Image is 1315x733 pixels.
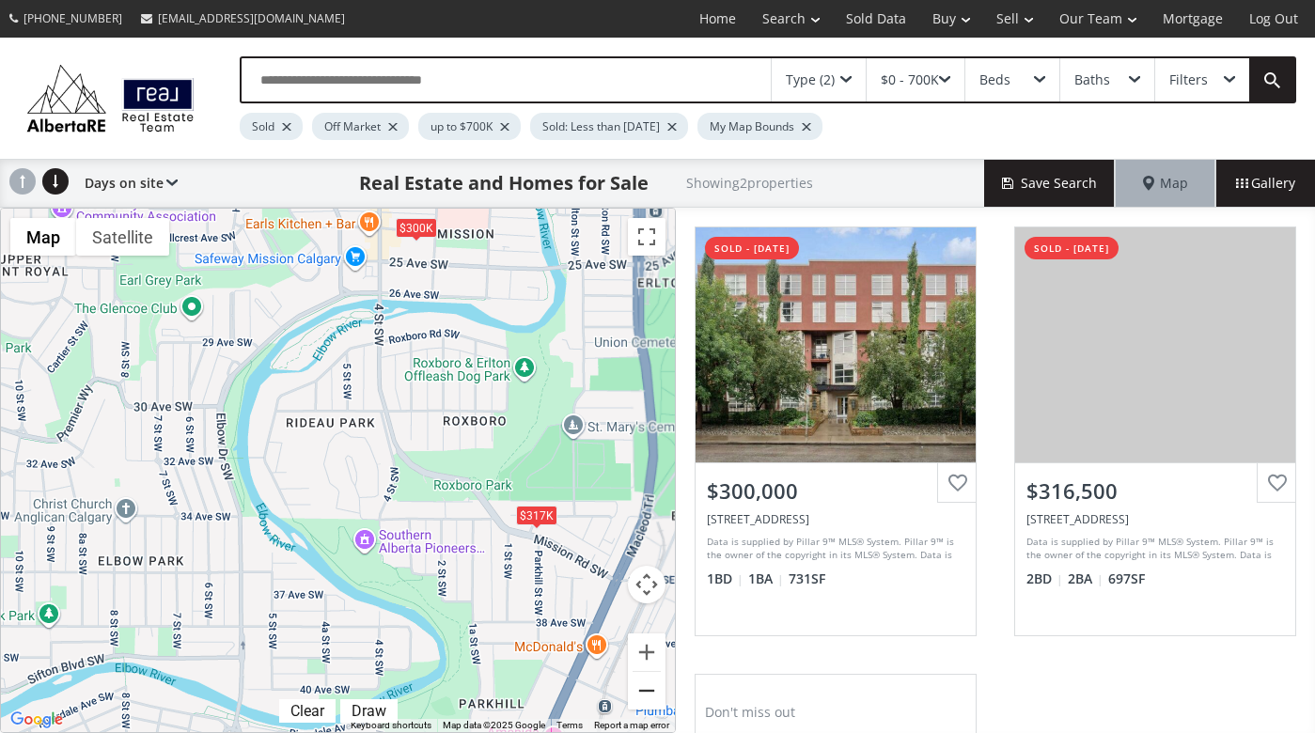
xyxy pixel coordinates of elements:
[995,208,1315,655] a: sold - [DATE]$316,500[STREET_ADDRESS]Data is supplied by Pillar 9™ MLS® System. Pillar 9™ is the ...
[340,702,398,720] div: Click to draw.
[1236,174,1295,193] span: Gallery
[395,217,436,237] div: $300K
[312,113,409,140] div: Off Market
[347,702,391,720] div: Draw
[881,73,939,86] div: $0 - 700K
[10,218,76,256] button: Show street map
[707,476,964,506] div: $300,000
[707,511,964,527] div: 315 24 Avenue SW #314, Calgary, AB T2S 3E7
[6,708,68,732] a: Open this area in Google Maps (opens a new window)
[1026,511,1284,527] div: 93 34 Avenue SW #309, Calgary, AB T2S 3H4
[979,73,1010,86] div: Beds
[1143,174,1188,193] span: Map
[530,113,688,140] div: Sold: Less than [DATE]
[6,708,68,732] img: Google
[628,633,665,671] button: Zoom in
[705,703,795,721] span: Don't miss out
[1026,476,1284,506] div: $316,500
[1108,569,1145,588] span: 697 SF
[75,160,178,207] div: Days on site
[789,569,825,588] span: 731 SF
[628,566,665,603] button: Map camera controls
[1116,160,1215,207] div: Map
[1026,569,1063,588] span: 2 BD
[1074,73,1110,86] div: Baths
[697,113,822,140] div: My Map Bounds
[1215,160,1315,207] div: Gallery
[132,1,354,36] a: [EMAIL_ADDRESS][DOMAIN_NAME]
[158,10,345,26] span: [EMAIL_ADDRESS][DOMAIN_NAME]
[515,506,556,525] div: $317K
[76,218,169,256] button: Show satellite imagery
[628,672,665,710] button: Zoom out
[556,720,583,730] a: Terms
[1169,73,1208,86] div: Filters
[19,60,202,136] img: Logo
[418,113,521,140] div: up to $700K
[748,569,784,588] span: 1 BA
[628,218,665,256] button: Toggle fullscreen view
[786,73,835,86] div: Type (2)
[240,113,303,140] div: Sold
[359,170,649,196] h1: Real Estate and Homes for Sale
[1068,569,1104,588] span: 2 BA
[23,10,122,26] span: [PHONE_NUMBER]
[1026,535,1279,563] div: Data is supplied by Pillar 9™ MLS® System. Pillar 9™ is the owner of the copyright in its MLS® Sy...
[351,719,431,732] button: Keyboard shortcuts
[286,702,329,720] div: Clear
[707,535,960,563] div: Data is supplied by Pillar 9™ MLS® System. Pillar 9™ is the owner of the copyright in its MLS® Sy...
[707,569,744,588] span: 1 BD
[984,160,1116,207] button: Save Search
[279,702,336,720] div: Click to clear.
[676,208,995,655] a: sold - [DATE]$300,000[STREET_ADDRESS]Data is supplied by Pillar 9™ MLS® System. Pillar 9™ is the ...
[686,176,813,190] h2: Showing 2 properties
[443,720,545,730] span: Map data ©2025 Google
[594,720,669,730] a: Report a map error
